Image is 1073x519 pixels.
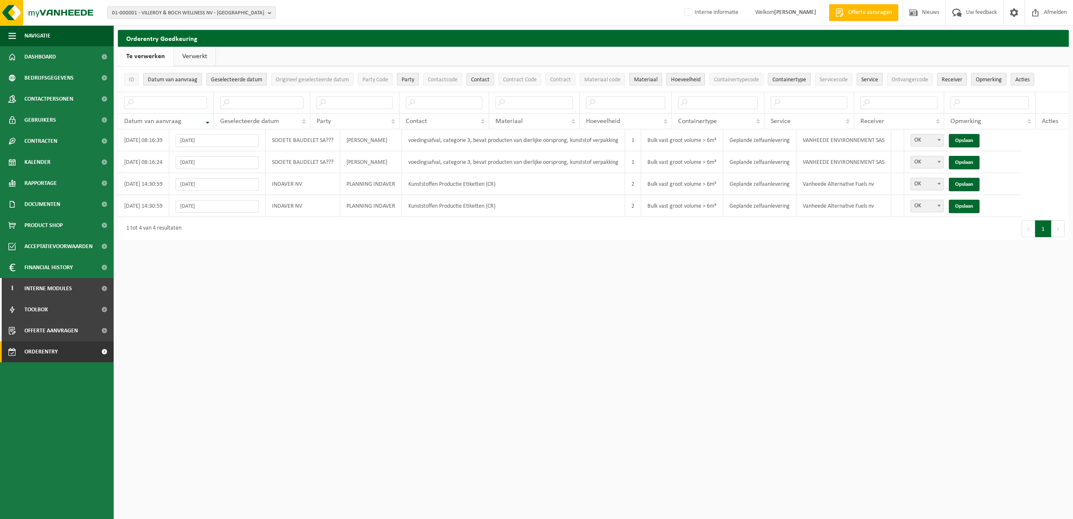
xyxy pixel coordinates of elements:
[266,151,340,173] td: SOCIETE BAUDELET SA???
[143,73,202,86] button: Datum van aanvraagDatum van aanvraag: Activate to remove sorting
[951,118,981,125] span: Opmerking
[24,152,51,173] span: Kalender
[118,173,169,195] td: [DATE] 14:30:59
[723,129,796,151] td: Geplande zelfaanlevering
[428,77,458,83] span: Contactcode
[634,77,658,83] span: Materiaal
[402,129,625,151] td: voedingsafval, categorie 3, bevat producten van dierlijke oorsprong, kunststof verpakking
[276,77,349,83] span: Origineel geselecteerde datum
[976,77,1002,83] span: Opmerking
[423,73,462,86] button: ContactcodeContactcode: Activate to sort
[815,73,852,86] button: ServicecodeServicecode: Activate to sort
[846,8,894,17] span: Offerte aanvragen
[625,129,641,151] td: 1
[949,156,980,169] a: Opslaan
[362,77,388,83] span: Party Code
[24,341,95,362] span: Orderentry Goedkeuring
[641,173,723,195] td: Bulk vast groot volume > 6m³
[24,173,57,194] span: Rapportage
[8,278,16,299] span: I
[678,118,717,125] span: Containertype
[768,73,811,86] button: ContainertypeContainertype: Activate to sort
[857,73,883,86] button: ServiceService: Activate to sort
[266,195,340,217] td: INDAVER NV
[122,221,181,236] div: 1 tot 4 van 4 resultaten
[1011,73,1034,86] button: Acties
[495,118,523,125] span: Materiaal
[266,129,340,151] td: SOCIETE BAUDELET SA???
[107,6,276,19] button: 01-000001 - VILLEROY & BOCH WELLNESS NV - [GEOGRAPHIC_DATA]
[340,173,402,195] td: PLANNING INDAVER
[358,73,393,86] button: Party CodeParty Code: Activate to sort
[911,200,944,212] span: OK
[641,129,723,151] td: Bulk vast groot volume > 6m³
[641,151,723,173] td: Bulk vast groot volume > 6m³
[406,118,427,125] span: Contact
[887,73,933,86] button: OntvangercodeOntvangercode: Activate to sort
[709,73,764,86] button: ContainertypecodeContainertypecode: Activate to sort
[24,131,57,152] span: Contracten
[24,110,56,131] span: Gebruikers
[911,134,944,147] span: OK
[641,195,723,217] td: Bulk vast groot volume > 6m³
[860,118,884,125] span: Receiver
[949,178,980,191] a: Opslaan
[211,77,262,83] span: Geselecteerde datum
[24,215,63,236] span: Product Shop
[911,156,944,169] span: OK
[584,77,620,83] span: Materiaal code
[796,195,891,217] td: Vanheede Alternative Fuels nv
[911,178,944,190] span: OK
[340,129,402,151] td: [PERSON_NAME]
[796,151,891,173] td: VANHEEDE ENVIRONNEMENT SAS
[892,77,928,83] span: Ontvangercode
[625,195,641,217] td: 2
[112,7,264,19] span: 01-000001 - VILLEROY & BOCH WELLNESS NV - [GEOGRAPHIC_DATA]
[1022,220,1035,237] button: Previous
[949,200,980,213] a: Opslaan
[340,151,402,173] td: [PERSON_NAME]
[24,320,78,341] span: Offerte aanvragen
[1035,220,1052,237] button: 1
[498,73,541,86] button: Contract CodeContract Code: Activate to sort
[340,195,402,217] td: PLANNING INDAVER
[402,195,625,217] td: Kunststoffen Productie Etiketten (CR)
[546,73,575,86] button: ContractContract: Activate to sort
[118,129,169,151] td: [DATE] 08:16:39
[723,151,796,173] td: Geplande zelfaanlevering
[949,134,980,147] a: Opslaan
[118,47,173,66] a: Te verwerken
[723,173,796,195] td: Geplande zelfaanlevering
[129,77,134,83] span: ID
[771,118,791,125] span: Service
[24,88,73,110] span: Contactpersonen
[118,151,169,173] td: [DATE] 08:16:24
[124,118,181,125] span: Datum van aanvraag
[24,257,73,278] span: Financial History
[586,118,620,125] span: Hoeveelheid
[829,4,898,21] a: Offerte aanvragen
[861,77,878,83] span: Service
[118,195,169,217] td: [DATE] 14:30:59
[683,6,738,19] label: Interne informatie
[796,173,891,195] td: Vanheede Alternative Fuels nv
[629,73,662,86] button: MateriaalMateriaal: Activate to sort
[666,73,705,86] button: HoeveelheidHoeveelheid: Activate to sort
[911,200,943,212] span: OK
[24,194,60,215] span: Documenten
[24,67,74,88] span: Bedrijfsgegevens
[402,151,625,173] td: voedingsafval, categorie 3, bevat producten van dierlijke oorsprong, kunststof verpakking
[24,236,93,257] span: Acceptatievoorwaarden
[220,118,279,125] span: Geselecteerde datum
[1052,220,1065,237] button: Next
[271,73,354,86] button: Origineel geselecteerde datumOrigineel geselecteerde datum: Activate to sort
[148,77,197,83] span: Datum van aanvraag
[24,299,48,320] span: Toolbox
[971,73,1006,86] button: OpmerkingOpmerking: Activate to sort
[118,30,1069,46] h2: Orderentry Goedkeuring
[550,77,571,83] span: Contract
[24,278,72,299] span: Interne modules
[206,73,267,86] button: Geselecteerde datumGeselecteerde datum: Activate to sort
[625,173,641,195] td: 2
[796,129,891,151] td: VANHEEDE ENVIRONNEMENT SAS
